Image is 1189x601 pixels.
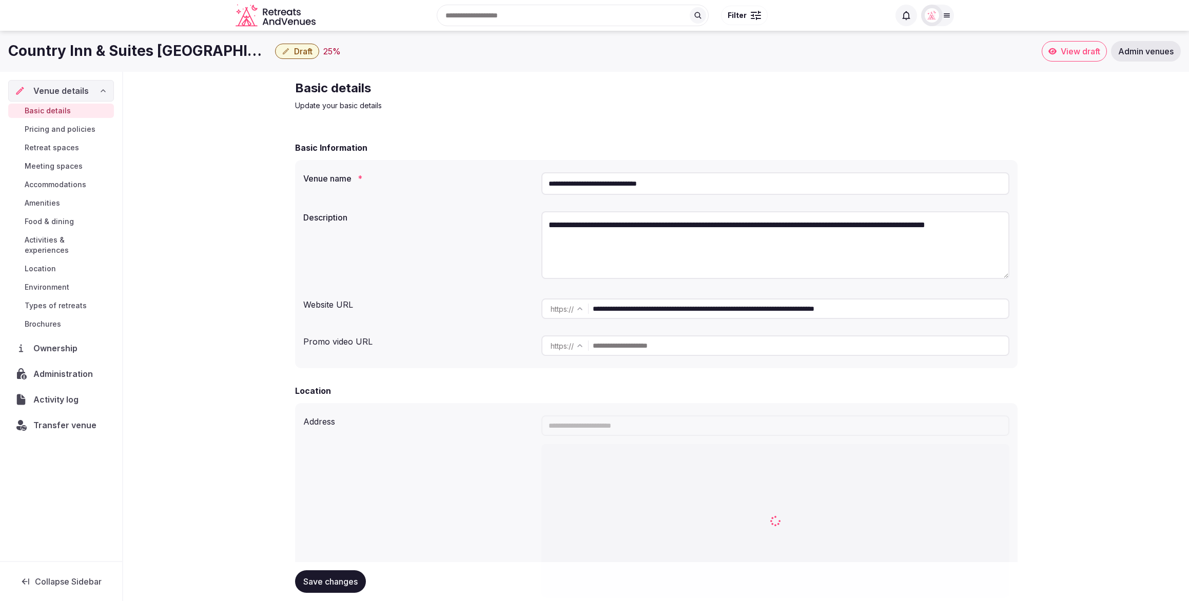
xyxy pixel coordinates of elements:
[721,6,768,25] button: Filter
[33,85,89,97] span: Venue details
[33,368,97,380] span: Administration
[8,363,114,385] a: Administration
[33,342,82,354] span: Ownership
[925,8,939,23] img: miaceralde
[8,262,114,276] a: Location
[8,214,114,229] a: Food & dining
[303,213,533,222] label: Description
[303,294,533,311] div: Website URL
[303,174,533,183] label: Venue name
[275,44,319,59] button: Draft
[25,106,71,116] span: Basic details
[8,570,114,593] button: Collapse Sidebar
[25,216,74,227] span: Food & dining
[35,576,102,587] span: Collapse Sidebar
[303,411,533,428] div: Address
[295,570,366,593] button: Save changes
[323,45,341,57] div: 25 %
[25,300,87,311] span: Types of retreats
[303,576,358,587] span: Save changes
[8,159,114,173] a: Meeting spaces
[8,233,114,257] a: Activities & experiences
[25,282,69,292] span: Environment
[294,46,313,56] span: Draft
[8,122,114,136] a: Pricing and policies
[1118,46,1174,56] span: Admin venues
[1111,41,1181,62] a: Admin venues
[295,101,640,111] p: Update your basic details
[25,198,60,208] span: Amenities
[1061,46,1100,56] span: View draft
[25,264,56,274] span: Location
[25,235,110,255] span: Activities & experiences
[295,142,367,154] h2: Basic Information
[25,143,79,153] span: Retreat spaces
[8,298,114,313] a: Types of retreats
[8,317,114,331] a: Brochures
[236,4,318,27] svg: Retreats and Venues company logo
[8,280,114,294] a: Environment
[25,161,83,171] span: Meeting spaces
[8,337,114,359] a: Ownership
[1042,41,1107,62] a: View draft
[295,80,640,96] h2: Basic details
[25,319,61,329] span: Brochures
[8,141,114,155] a: Retreat spaces
[33,393,83,406] span: Activity log
[728,10,747,21] span: Filter
[236,4,318,27] a: Visit the homepage
[8,177,114,192] a: Accommodations
[25,124,95,134] span: Pricing and policies
[295,385,331,397] h2: Location
[8,196,114,210] a: Amenities
[8,389,114,410] a: Activity log
[8,414,114,436] button: Transfer venue
[323,45,341,57] button: 25%
[33,419,96,431] span: Transfer venue
[8,104,114,118] a: Basic details
[25,179,86,190] span: Accommodations
[8,41,271,61] h1: Country Inn & Suites [GEOGRAPHIC_DATA]
[303,331,533,348] div: Promo video URL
